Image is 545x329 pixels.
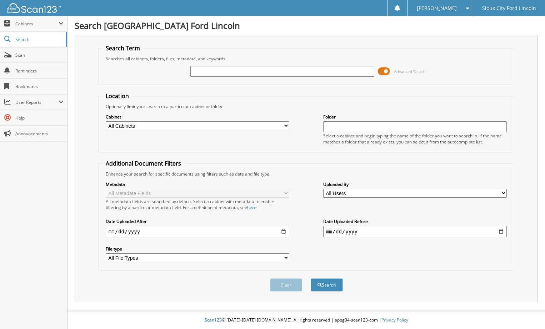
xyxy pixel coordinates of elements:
[7,3,61,13] img: scan123-logo-white.svg
[247,204,256,211] a: here
[323,226,507,237] input: end
[102,44,144,52] legend: Search Term
[102,92,132,100] legend: Location
[15,99,59,105] span: User Reports
[106,181,289,187] label: Metadata
[482,6,536,10] span: Sioux City Ford Lincoln
[15,52,64,58] span: Scan
[15,131,64,137] span: Announcements
[311,278,343,292] button: Search
[205,317,222,323] span: Scan123
[15,21,59,27] span: Cabinets
[323,133,507,145] div: Select a cabinet and begin typing the name of the folder you want to search in. If the name match...
[270,278,302,292] button: Clear
[102,56,510,62] div: Searches all cabinets, folders, files, metadata, and keywords
[102,103,510,110] div: Optionally limit your search to a particular cabinet or folder
[323,181,507,187] label: Uploaded By
[15,68,64,74] span: Reminders
[381,317,408,323] a: Privacy Policy
[75,20,538,31] h1: Search [GEOGRAPHIC_DATA] Ford Lincoln
[15,115,64,121] span: Help
[67,312,545,329] div: © [DATE]-[DATE] [DOMAIN_NAME]. All rights reserved | appg04-scan123-com |
[102,171,510,177] div: Enhance your search for specific documents using filters such as date and file type.
[106,226,289,237] input: start
[106,218,289,224] label: Date Uploaded After
[102,160,185,167] legend: Additional Document Filters
[323,218,507,224] label: Date Uploaded Before
[417,6,457,10] span: [PERSON_NAME]
[15,83,64,90] span: Bookmarks
[323,114,507,120] label: Folder
[15,36,62,42] span: Search
[394,69,426,74] span: Advanced Search
[106,198,289,211] div: All metadata fields are searched by default. Select a cabinet with metadata to enable filtering b...
[106,246,289,252] label: File type
[509,295,545,329] iframe: Chat Widget
[106,114,289,120] label: Cabinet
